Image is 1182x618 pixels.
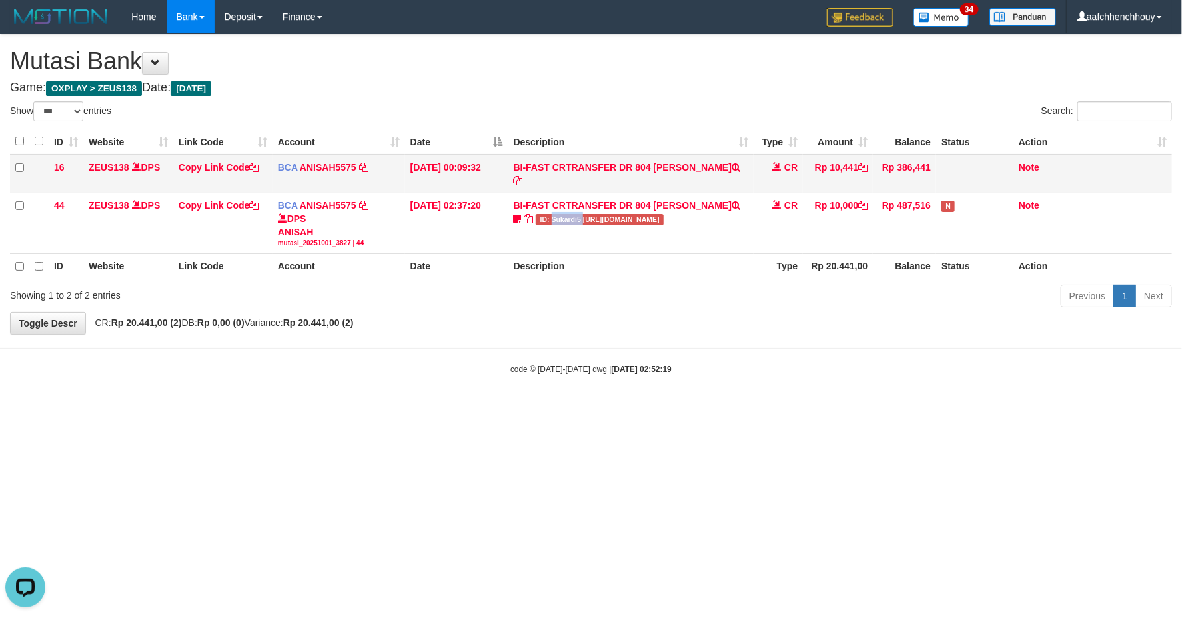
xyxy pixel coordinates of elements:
[10,7,111,27] img: MOTION_logo.png
[173,253,273,279] th: Link Code
[1061,285,1114,307] a: Previous
[827,8,893,27] img: Feedback.jpg
[83,193,173,253] td: DPS
[273,253,405,279] th: Account
[179,200,259,211] a: Copy Link Code
[754,253,803,279] th: Type
[10,101,111,121] label: Show entries
[508,193,754,253] td: BI-FAST CRTRANSFER DR 804 [PERSON_NAME]
[510,365,672,374] small: code © [DATE]-[DATE] dwg |
[936,253,1013,279] th: Status
[197,317,245,328] strong: Rp 0,00 (0)
[89,317,354,328] span: CR: DB: Variance:
[936,129,1013,155] th: Status
[873,129,936,155] th: Balance
[49,253,83,279] th: ID
[1077,101,1172,121] input: Search:
[49,129,83,155] th: ID: activate to sort column ascending
[54,200,65,211] span: 44
[803,193,873,253] td: Rp 10,000
[754,129,803,155] th: Type: activate to sort column ascending
[300,162,356,173] a: ANISAH5575
[405,193,508,253] td: [DATE] 02:37:20
[1019,200,1039,211] a: Note
[508,253,754,279] th: Description
[278,162,298,173] span: BCA
[784,162,798,173] span: CR
[33,101,83,121] select: Showentries
[83,129,173,155] th: Website: activate to sort column ascending
[283,317,354,328] strong: Rp 20.441,00 (2)
[405,155,508,193] td: [DATE] 00:09:32
[1135,285,1172,307] a: Next
[89,200,129,211] a: ZEUS138
[83,155,173,193] td: DPS
[171,81,211,96] span: [DATE]
[10,81,1172,95] h4: Game: Date:
[179,162,259,173] a: Copy Link Code
[54,162,65,173] span: 16
[278,239,400,248] div: mutasi_20251001_3827 | 44
[46,81,142,96] span: OXPLAY > ZEUS138
[10,283,482,302] div: Showing 1 to 2 of 2 entries
[873,253,936,279] th: Balance
[803,155,873,193] td: Rp 10,441
[803,129,873,155] th: Amount: activate to sort column ascending
[784,200,798,211] span: CR
[1013,129,1172,155] th: Action: activate to sort column ascending
[111,317,182,328] strong: Rp 20.441,00 (2)
[508,129,754,155] th: Description: activate to sort column ascending
[536,214,664,225] span: ID: Sukardi5 [URL][DOMAIN_NAME]
[89,162,129,173] a: ZEUS138
[278,212,400,248] div: DPS ANISAH
[524,213,533,224] a: Copy BI-FAST CRTRANSFER DR 804 SUKARDI to clipboard
[960,3,978,15] span: 34
[508,155,754,193] td: BI-FAST CRTRANSFER DR 804 [PERSON_NAME]
[300,200,356,211] a: ANISAH5575
[359,200,368,211] a: Copy ANISAH5575 to clipboard
[1041,101,1172,121] label: Search:
[10,48,1172,75] h1: Mutasi Bank
[941,201,955,212] span: Has Note
[359,162,368,173] a: Copy ANISAH5575 to clipboard
[858,200,868,211] a: Copy Rp 10,000 to clipboard
[405,129,508,155] th: Date: activate to sort column descending
[858,162,868,173] a: Copy Rp 10,441 to clipboard
[873,155,936,193] td: Rp 386,441
[405,253,508,279] th: Date
[989,8,1056,26] img: panduan.png
[1113,285,1136,307] a: 1
[10,312,86,335] a: Toggle Descr
[1019,162,1039,173] a: Note
[278,200,298,211] span: BCA
[273,129,405,155] th: Account: activate to sort column ascending
[514,175,523,186] a: Copy BI-FAST CRTRANSFER DR 804 AGUS SALIM to clipboard
[5,5,45,45] button: Open LiveChat chat widget
[612,365,672,374] strong: [DATE] 02:52:19
[83,253,173,279] th: Website
[913,8,969,27] img: Button%20Memo.svg
[1013,253,1172,279] th: Action
[803,253,873,279] th: Rp 20.441,00
[873,193,936,253] td: Rp 487,516
[173,129,273,155] th: Link Code: activate to sort column ascending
